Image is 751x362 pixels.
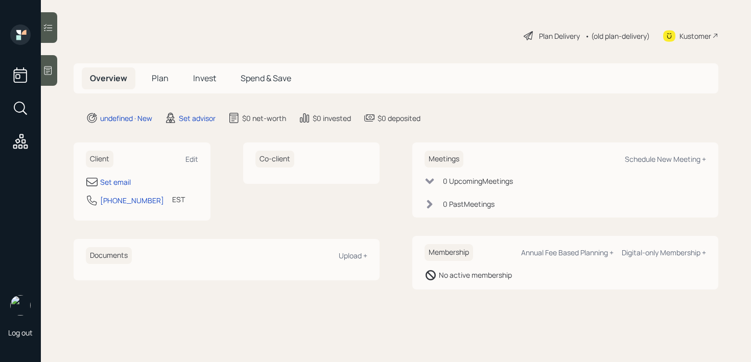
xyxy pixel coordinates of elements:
h6: Membership [425,244,473,261]
div: • (old plan-delivery) [585,31,650,41]
div: EST [172,194,185,205]
div: Upload + [339,251,367,260]
span: Plan [152,73,169,84]
div: Annual Fee Based Planning + [521,248,614,257]
div: Digital-only Membership + [622,248,706,257]
div: Plan Delivery [539,31,580,41]
h6: Client [86,151,113,167]
div: Set advisor [179,113,216,124]
div: No active membership [439,270,512,280]
div: $0 net-worth [242,113,286,124]
div: Edit [185,154,198,164]
span: Overview [90,73,127,84]
div: Kustomer [679,31,711,41]
span: Invest [193,73,216,84]
div: $0 deposited [378,113,420,124]
div: 0 Upcoming Meeting s [443,176,513,186]
div: Log out [8,328,33,337]
img: retirable_logo.png [10,295,31,316]
h6: Documents [86,247,132,264]
h6: Meetings [425,151,463,167]
div: Schedule New Meeting + [625,154,706,164]
div: Set email [100,177,131,187]
span: Spend & Save [241,73,291,84]
div: [PHONE_NUMBER] [100,195,164,206]
div: 0 Past Meeting s [443,199,495,209]
h6: Co-client [255,151,294,167]
div: undefined · New [100,113,152,124]
div: $0 invested [313,113,351,124]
